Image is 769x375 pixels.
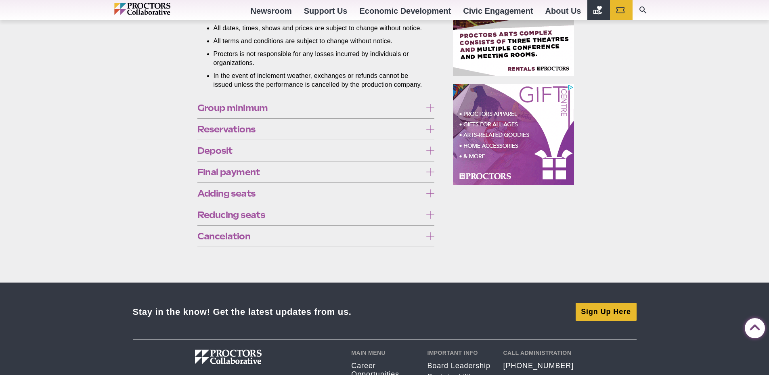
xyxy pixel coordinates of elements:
span: Adding seats [197,189,422,198]
span: Final payment [197,168,422,176]
li: All dates, times, shows and prices are subject to change without notice. [214,24,423,33]
li: In the event of inclement weather, exchanges or refunds cannot be issued unless the performance i... [214,71,423,89]
a: [PHONE_NUMBER] [503,362,574,370]
a: Back to Top [745,318,761,335]
a: Sign Up Here [576,303,637,321]
h2: Call Administration [503,350,574,356]
span: Deposit [197,146,422,155]
img: Proctors logo [114,3,205,15]
span: Cancelation [197,232,422,241]
li: All terms and conditions are subject to change without notice. [214,37,423,46]
h2: Important Info [427,350,491,356]
div: Stay in the know! Get the latest updates from us. [133,306,352,317]
li: Proctors is not responsible for any losses incurred by individuals or organizations. [214,50,423,67]
a: Board Leadership [427,362,491,370]
span: Reservations [197,125,422,134]
iframe: Advertisement [453,84,574,185]
img: Proctors logo [195,350,304,364]
span: Reducing seats [197,210,422,219]
span: Group minimum [197,103,422,112]
h2: Main Menu [351,350,415,356]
